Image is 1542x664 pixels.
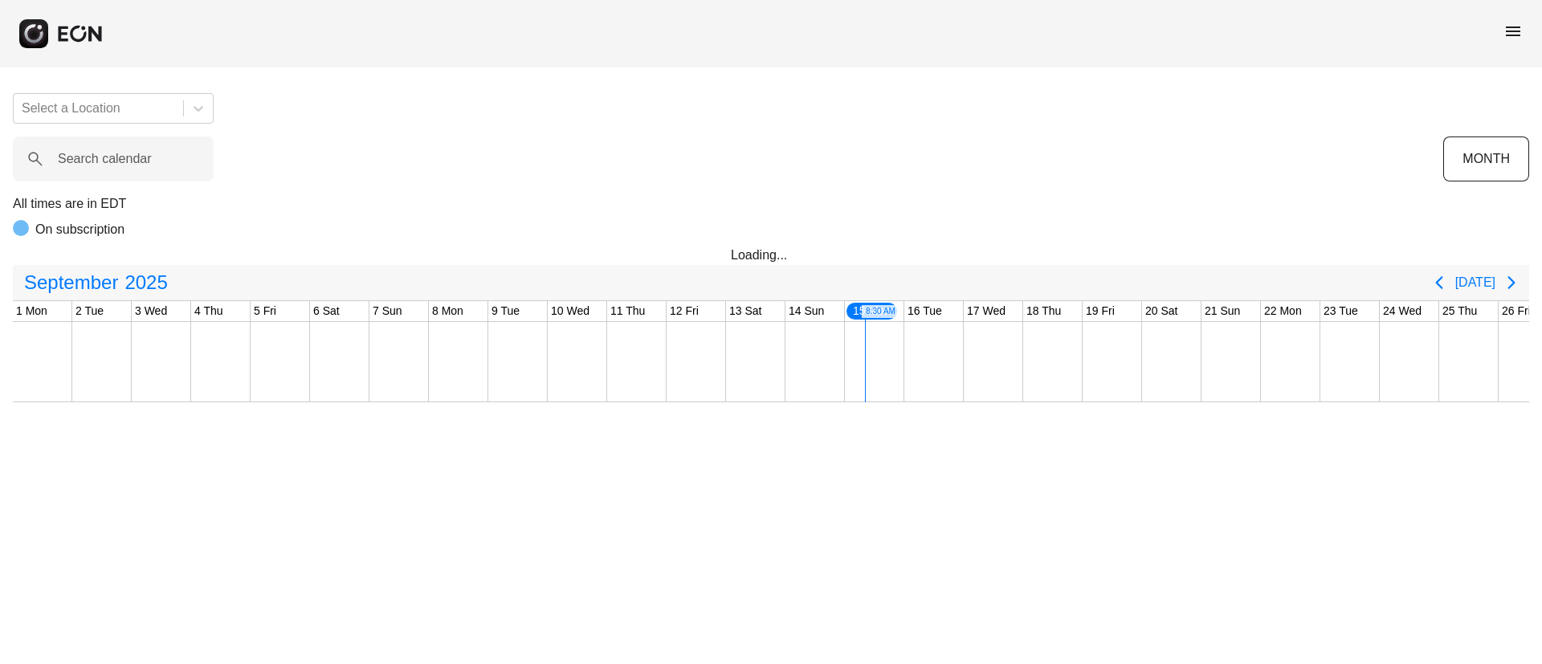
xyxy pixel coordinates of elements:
div: 12 Fri [667,301,702,321]
button: MONTH [1443,136,1529,181]
div: 18 Thu [1023,301,1064,321]
span: 2025 [121,267,170,299]
button: Previous page [1423,267,1455,299]
p: On subscription [35,220,124,239]
div: 26 Fri [1499,301,1534,321]
span: September [21,267,121,299]
div: 19 Fri [1083,301,1118,321]
div: 20 Sat [1142,301,1181,321]
div: Loading... [731,246,811,265]
div: 24 Wed [1380,301,1425,321]
div: 17 Wed [964,301,1009,321]
div: 14 Sun [785,301,827,321]
span: menu [1503,22,1523,41]
label: Search calendar [58,149,152,169]
button: Next page [1495,267,1528,299]
div: 22 Mon [1261,301,1305,321]
div: 6 Sat [310,301,343,321]
div: 9 Tue [488,301,523,321]
div: 13 Sat [726,301,765,321]
p: All times are in EDT [13,194,1529,214]
div: 15 Mon [845,301,899,321]
button: [DATE] [1455,268,1495,297]
div: 16 Tue [904,301,945,321]
div: 3 Wed [132,301,170,321]
div: 21 Sun [1201,301,1243,321]
div: 7 Sun [369,301,406,321]
div: 11 Thu [607,301,648,321]
button: September2025 [14,267,177,299]
div: 1 Mon [13,301,51,321]
div: 2 Tue [72,301,107,321]
div: 4 Thu [191,301,226,321]
div: 25 Thu [1439,301,1480,321]
div: 5 Fri [251,301,279,321]
div: 10 Wed [548,301,593,321]
div: 8 Mon [429,301,467,321]
div: 23 Tue [1320,301,1361,321]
